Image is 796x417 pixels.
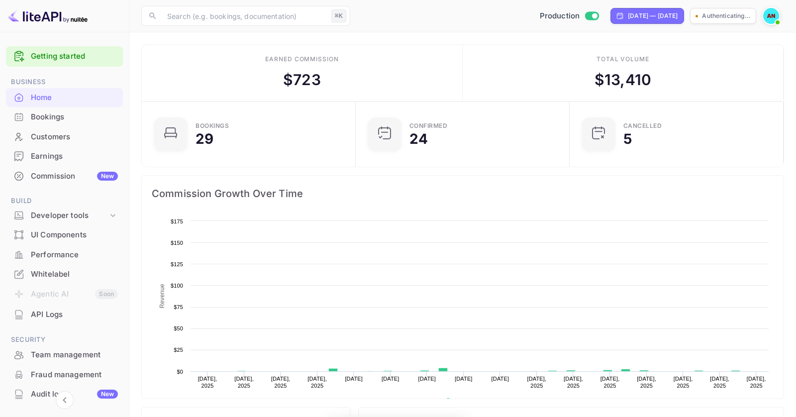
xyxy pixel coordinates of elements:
a: Fraud management [6,365,123,384]
div: $ 13,410 [595,69,651,91]
img: Abdelrahman Nasef [763,8,779,24]
a: Bookings [6,107,123,126]
span: Security [6,334,123,345]
div: UI Components [31,229,118,241]
div: Earned commission [265,55,339,64]
a: Whitelabel [6,265,123,283]
div: Bookings [196,123,229,129]
div: Bookings [6,107,123,127]
div: Fraud management [31,369,118,381]
a: Customers [6,127,123,146]
div: Confirmed [409,123,448,129]
span: Commission Growth Over Time [152,186,774,202]
text: $150 [171,240,183,246]
div: Team management [31,349,118,361]
input: Search (e.g. bookings, documentation) [161,6,327,26]
a: Home [6,88,123,106]
span: Production [540,10,580,22]
text: Revenue [159,284,166,308]
text: [DATE] [492,376,509,382]
div: 29 [196,132,213,146]
text: [DATE], 2025 [307,376,327,389]
div: Whitelabel [31,269,118,280]
a: Performance [6,245,123,264]
text: [DATE] [382,376,399,382]
button: Collapse navigation [56,391,74,409]
div: Getting started [6,46,123,67]
a: UI Components [6,225,123,244]
div: 24 [409,132,428,146]
div: CommissionNew [6,167,123,186]
text: [DATE], 2025 [564,376,583,389]
a: Audit logsNew [6,385,123,403]
div: Developer tools [6,207,123,224]
a: API Logs [6,305,123,323]
text: Revenue [455,398,480,405]
span: Business [6,77,123,88]
text: $25 [174,347,183,353]
text: [DATE], 2025 [271,376,291,389]
div: 5 [623,132,632,146]
div: Developer tools [31,210,108,221]
img: LiteAPI logo [8,8,88,24]
div: Customers [31,131,118,143]
span: Build [6,196,123,207]
text: [DATE] [345,376,363,382]
a: Team management [6,345,123,364]
text: [DATE], 2025 [710,376,729,389]
div: New [97,390,118,399]
div: $ 723 [283,69,321,91]
div: New [97,172,118,181]
text: $50 [174,325,183,331]
text: [DATE], 2025 [637,376,656,389]
a: Earnings [6,147,123,165]
div: Earnings [31,151,118,162]
p: Authenticating... [702,11,751,20]
div: Home [31,92,118,104]
div: UI Components [6,225,123,245]
text: $125 [171,261,183,267]
text: [DATE], 2025 [747,376,766,389]
text: [DATE], 2025 [234,376,254,389]
div: [DATE] — [DATE] [628,11,678,20]
text: [DATE], 2025 [527,376,547,389]
div: Home [6,88,123,107]
div: Commission [31,171,118,182]
div: Customers [6,127,123,147]
div: ⌘K [331,9,346,22]
text: [DATE] [418,376,436,382]
div: Fraud management [6,365,123,385]
a: Getting started [31,51,118,62]
div: API Logs [31,309,118,320]
div: Switch to Sandbox mode [536,10,603,22]
text: $0 [177,369,183,375]
div: API Logs [6,305,123,324]
div: Audit logs [31,389,118,400]
div: Performance [31,249,118,261]
div: Earnings [6,147,123,166]
div: Performance [6,245,123,265]
div: Bookings [31,111,118,123]
div: CANCELLED [623,123,662,129]
text: [DATE], 2025 [674,376,693,389]
text: $75 [174,304,183,310]
div: Whitelabel [6,265,123,284]
div: Total volume [597,55,650,64]
div: Team management [6,345,123,365]
text: [DATE], 2025 [600,376,620,389]
div: Audit logsNew [6,385,123,404]
text: $175 [171,218,183,224]
text: [DATE], 2025 [198,376,217,389]
text: [DATE] [455,376,473,382]
text: $100 [171,283,183,289]
a: CommissionNew [6,167,123,185]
